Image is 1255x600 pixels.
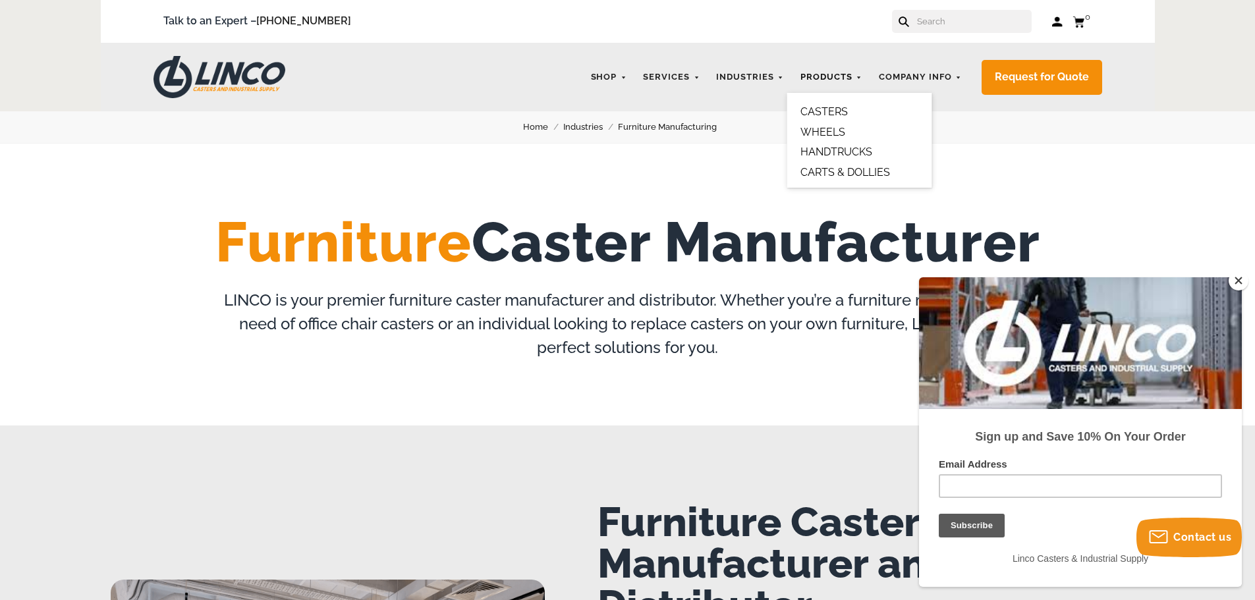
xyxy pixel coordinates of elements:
a: Services [636,65,706,90]
a: Company Info [872,65,968,90]
a: [PHONE_NUMBER] [256,14,351,27]
a: Log in [1051,15,1063,28]
button: Close [1229,271,1248,290]
input: Subscribe [20,236,86,260]
a: 0 [1073,13,1092,30]
a: Furniture Manufacturing [618,120,732,134]
a: Shop [584,65,634,90]
span: Talk to an Expert – [163,13,351,30]
img: LINCO CASTERS & INDUSTRIAL SUPPLY [153,56,285,98]
strong: Sign up and Save 10% On Your Order [56,153,266,166]
label: Email Address [20,181,303,197]
a: Home [523,120,563,134]
span: Furniture [215,209,472,275]
span: Contact us [1173,531,1231,543]
a: CARTS & DOLLIES [800,166,890,178]
input: Search [916,10,1032,33]
h1: Caster Manufacturer [111,209,1145,275]
a: Request for Quote [982,60,1102,95]
span: 0 [1085,12,1090,22]
p: LINCO is your premier furniture caster manufacturer and distributor. Whether you’re a furniture m... [216,288,1040,360]
a: Products [794,65,869,90]
a: WHEELS [800,126,845,138]
a: Industries [710,65,791,90]
a: HANDTRUCKS [800,146,872,158]
span: Linco Casters & Industrial Supply [94,276,229,286]
a: Industries [563,120,618,134]
a: CASTERS [800,105,848,118]
button: Contact us [1136,518,1242,557]
button: Subscribe [14,20,80,43]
